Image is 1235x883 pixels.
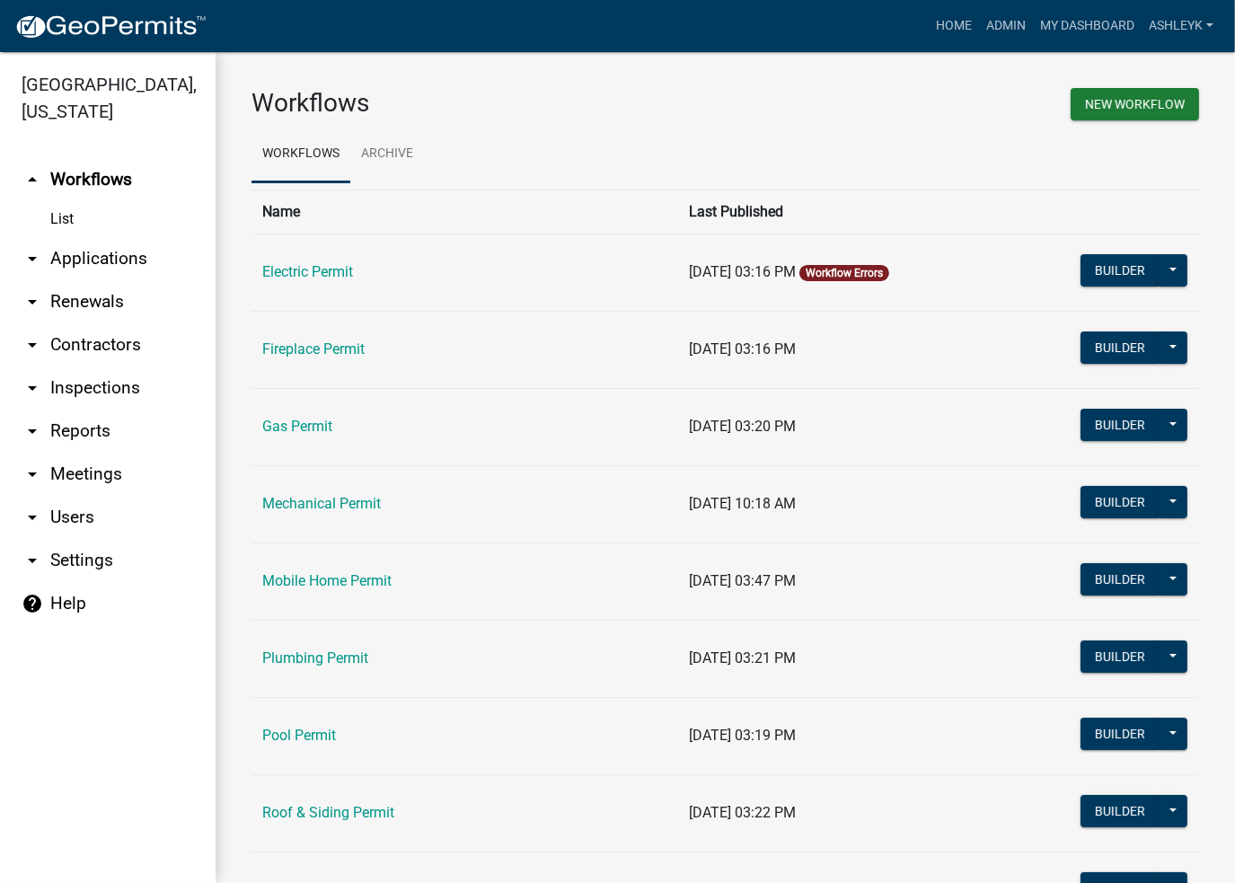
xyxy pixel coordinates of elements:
[689,572,796,589] span: [DATE] 03:47 PM
[251,88,712,119] h3: Workflows
[22,550,43,571] i: arrow_drop_down
[22,169,43,190] i: arrow_drop_up
[1081,331,1160,364] button: Builder
[689,418,796,435] span: [DATE] 03:20 PM
[1081,486,1160,518] button: Builder
[1081,718,1160,750] button: Builder
[1081,795,1160,827] button: Builder
[22,334,43,356] i: arrow_drop_down
[22,248,43,269] i: arrow_drop_down
[262,804,394,821] a: Roof & Siding Permit
[262,727,336,744] a: Pool Permit
[1081,563,1160,596] button: Builder
[262,263,353,280] a: Electric Permit
[22,291,43,313] i: arrow_drop_down
[678,190,1007,234] th: Last Published
[689,263,796,280] span: [DATE] 03:16 PM
[929,9,979,43] a: Home
[22,464,43,485] i: arrow_drop_down
[1081,409,1160,441] button: Builder
[22,507,43,528] i: arrow_drop_down
[251,126,350,183] a: Workflows
[350,126,424,183] a: Archive
[1033,9,1142,43] a: My Dashboard
[979,9,1033,43] a: Admin
[1071,88,1199,120] button: New Workflow
[262,418,332,435] a: Gas Permit
[262,649,368,667] a: Plumbing Permit
[22,593,43,614] i: help
[22,377,43,399] i: arrow_drop_down
[689,649,796,667] span: [DATE] 03:21 PM
[689,495,796,512] span: [DATE] 10:18 AM
[262,572,392,589] a: Mobile Home Permit
[22,420,43,442] i: arrow_drop_down
[262,495,381,512] a: Mechanical Permit
[251,190,678,234] th: Name
[689,340,796,358] span: [DATE] 03:16 PM
[1142,9,1221,43] a: AshleyK
[1081,640,1160,673] button: Builder
[262,340,365,358] a: Fireplace Permit
[806,267,883,279] a: Workflow Errors
[689,727,796,744] span: [DATE] 03:19 PM
[689,804,796,821] span: [DATE] 03:22 PM
[1081,254,1160,287] button: Builder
